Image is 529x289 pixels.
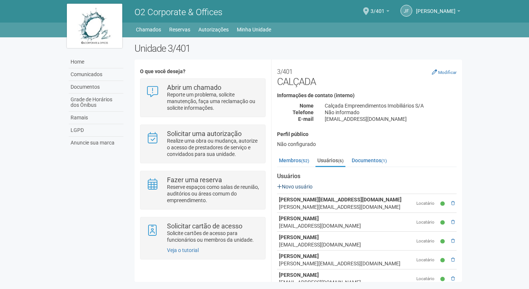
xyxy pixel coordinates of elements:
[300,103,314,109] strong: Nome
[414,213,438,232] td: Locatário
[167,176,222,184] strong: Fazer uma reserva
[136,24,161,35] a: Chamados
[279,222,413,229] div: [EMAIL_ADDRESS][DOMAIN_NAME]
[440,220,447,226] small: Ativo
[69,137,123,149] a: Anuncie sua marca
[440,276,447,282] small: Ativo
[198,24,229,35] a: Autorizações
[277,155,311,166] a: Membros(52)
[277,173,457,180] strong: Usuários
[279,253,319,259] strong: [PERSON_NAME]
[432,69,457,75] a: Modificar
[315,155,345,167] a: Usuários(6)
[146,223,259,243] a: Solicitar cartão de acesso Solicite cartões de acesso para funcionários ou membros da unidade.
[440,238,447,245] small: Ativo
[279,215,319,221] strong: [PERSON_NAME]
[69,124,123,137] a: LGPD
[167,84,221,91] strong: Abrir um chamado
[381,158,387,163] small: (1)
[440,257,447,263] small: Ativo
[167,247,199,253] a: Veja o tutorial
[279,272,319,278] strong: [PERSON_NAME]
[319,102,462,109] div: Calçada Empreendimentos Imobiliários S/A
[67,4,122,48] img: logo.jpg
[140,69,265,74] h4: O que você deseja?
[277,68,293,75] small: 3/401
[279,203,413,211] div: [PERSON_NAME][EMAIL_ADDRESS][DOMAIN_NAME]
[400,5,412,17] a: JF
[279,234,319,240] strong: [PERSON_NAME]
[440,201,447,207] small: Ativo
[298,116,314,122] strong: E-mail
[338,158,344,163] small: (6)
[134,7,222,17] span: O2 Corporate & Offices
[69,81,123,93] a: Documentos
[167,137,260,157] p: Realize uma obra ou mudança, autorize o acesso de prestadores de serviço e convidados para sua un...
[293,109,314,115] strong: Telefone
[146,84,259,111] a: Abrir um chamado Reporte um problema, solicite manutenção, faça uma reclamação ou solicite inform...
[416,9,460,15] a: [PERSON_NAME]
[146,177,259,204] a: Fazer uma reserva Reserve espaços como salas de reunião, auditórios ou áreas comum do empreendime...
[146,130,259,157] a: Solicitar uma autorização Realize uma obra ou mudança, autorize o acesso de prestadores de serviç...
[277,65,457,87] h2: CALÇADA
[301,158,309,163] small: (52)
[277,93,457,98] h4: Informações de contato (interno)
[350,155,389,166] a: Documentos(1)
[167,184,260,204] p: Reserve espaços como salas de reunião, auditórios ou áreas comum do empreendimento.
[279,279,413,286] div: [EMAIL_ADDRESS][DOMAIN_NAME]
[277,132,457,137] h4: Perfil público
[279,260,413,267] div: [PERSON_NAME][EMAIL_ADDRESS][DOMAIN_NAME]
[371,9,389,15] a: 3/401
[277,141,457,147] div: Não configurado
[414,194,438,213] td: Locatário
[279,241,413,248] div: [EMAIL_ADDRESS][DOMAIN_NAME]
[319,109,462,116] div: Não informado
[414,232,438,251] td: Locatário
[69,112,123,124] a: Ramais
[167,130,242,137] strong: Solicitar uma autorização
[438,70,457,75] small: Modificar
[414,251,438,269] td: Locatário
[134,43,462,54] h2: Unidade 3/401
[319,116,462,122] div: [EMAIL_ADDRESS][DOMAIN_NAME]
[277,184,313,190] a: Novo usuário
[237,24,271,35] a: Minha Unidade
[167,222,242,230] strong: Solicitar cartão de acesso
[169,24,190,35] a: Reservas
[69,56,123,68] a: Home
[69,68,123,81] a: Comunicados
[69,93,123,112] a: Grade de Horários dos Ônibus
[414,269,438,288] td: Locatário
[371,1,385,14] span: 3/401
[167,91,260,111] p: Reporte um problema, solicite manutenção, faça uma reclamação ou solicite informações.
[279,197,402,203] strong: [PERSON_NAME][EMAIL_ADDRESS][DOMAIN_NAME]
[416,1,455,14] span: Jaidete Freitas
[167,230,260,243] p: Solicite cartões de acesso para funcionários ou membros da unidade.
